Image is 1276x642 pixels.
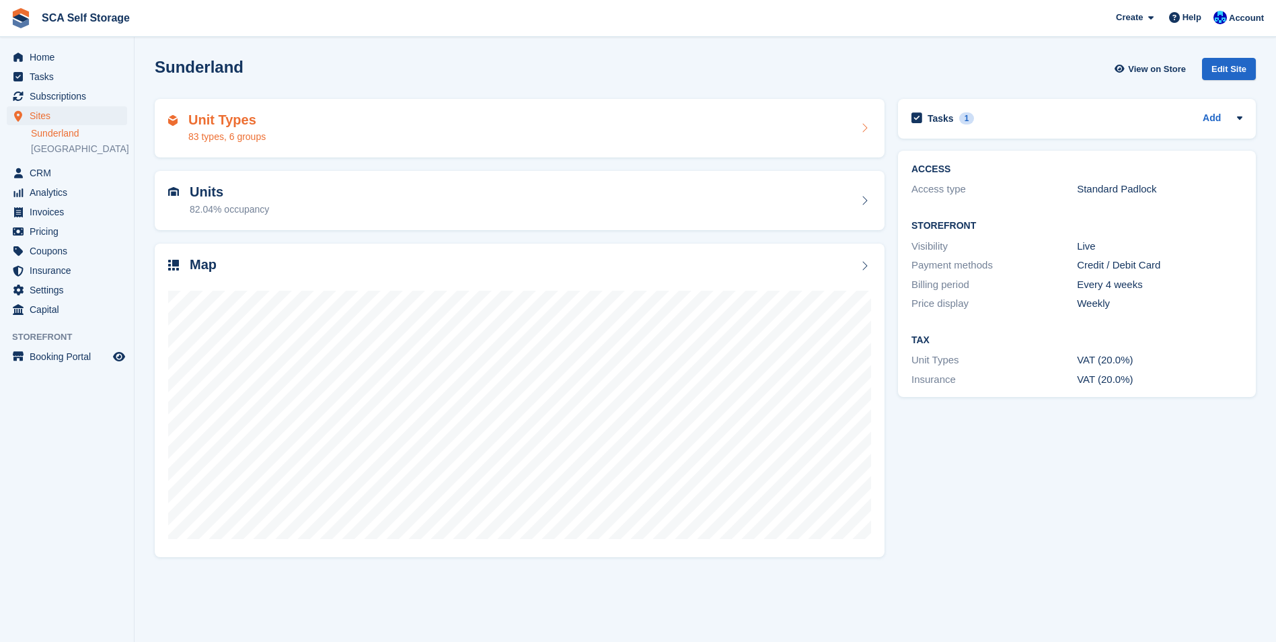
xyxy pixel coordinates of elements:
[30,222,110,241] span: Pricing
[188,130,266,144] div: 83 types, 6 groups
[911,258,1077,273] div: Payment methods
[155,58,243,76] h2: Sunderland
[30,87,110,106] span: Subscriptions
[911,182,1077,197] div: Access type
[30,183,110,202] span: Analytics
[168,115,178,126] img: unit-type-icn-2b2737a686de81e16bb02015468b77c625bbabd49415b5ef34ead5e3b44a266d.svg
[30,347,110,366] span: Booking Portal
[30,261,110,280] span: Insurance
[7,106,127,125] a: menu
[31,143,127,155] a: [GEOGRAPHIC_DATA]
[1213,11,1227,24] img: Kelly Neesham
[1077,258,1242,273] div: Credit / Debit Card
[911,277,1077,293] div: Billing period
[7,222,127,241] a: menu
[7,203,127,221] a: menu
[1077,296,1242,312] div: Weekly
[7,242,127,260] a: menu
[1229,11,1264,25] span: Account
[7,87,127,106] a: menu
[911,353,1077,368] div: Unit Types
[7,347,127,366] a: menu
[1077,277,1242,293] div: Every 4 weeks
[30,281,110,299] span: Settings
[1077,239,1242,254] div: Live
[911,164,1242,175] h2: ACCESS
[190,257,217,273] h2: Map
[7,164,127,182] a: menu
[11,8,31,28] img: stora-icon-8386f47178a22dfd0bd8f6a31ec36ba5ce8667c1dd55bd0f319d3a0aa187defe.svg
[190,203,269,217] div: 82.04% occupancy
[30,164,110,182] span: CRM
[168,260,179,271] img: map-icn-33ee37083ee616e46c38cad1a60f524a97daa1e2b2c8c0bc3eb3415660979fc1.svg
[155,244,885,558] a: Map
[1203,111,1221,127] a: Add
[1128,63,1186,76] span: View on Store
[1183,11,1201,24] span: Help
[911,335,1242,346] h2: Tax
[30,242,110,260] span: Coupons
[7,300,127,319] a: menu
[1202,58,1256,85] a: Edit Site
[31,127,127,140] a: Sunderland
[1077,182,1242,197] div: Standard Padlock
[7,261,127,280] a: menu
[188,112,266,128] h2: Unit Types
[30,300,110,319] span: Capital
[1113,58,1191,80] a: View on Store
[30,48,110,67] span: Home
[111,349,127,365] a: Preview store
[1116,11,1143,24] span: Create
[959,112,975,124] div: 1
[12,330,134,344] span: Storefront
[7,281,127,299] a: menu
[7,67,127,86] a: menu
[7,183,127,202] a: menu
[155,171,885,230] a: Units 82.04% occupancy
[911,372,1077,388] div: Insurance
[190,184,269,200] h2: Units
[30,203,110,221] span: Invoices
[155,99,885,158] a: Unit Types 83 types, 6 groups
[168,187,179,197] img: unit-icn-7be61d7bf1b0ce9d3e12c5938cc71ed9869f7b940bace4675aadf7bd6d80202e.svg
[911,221,1242,231] h2: Storefront
[30,67,110,86] span: Tasks
[1077,353,1242,368] div: VAT (20.0%)
[1077,372,1242,388] div: VAT (20.0%)
[30,106,110,125] span: Sites
[911,296,1077,312] div: Price display
[7,48,127,67] a: menu
[1202,58,1256,80] div: Edit Site
[36,7,135,29] a: SCA Self Storage
[928,112,954,124] h2: Tasks
[911,239,1077,254] div: Visibility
